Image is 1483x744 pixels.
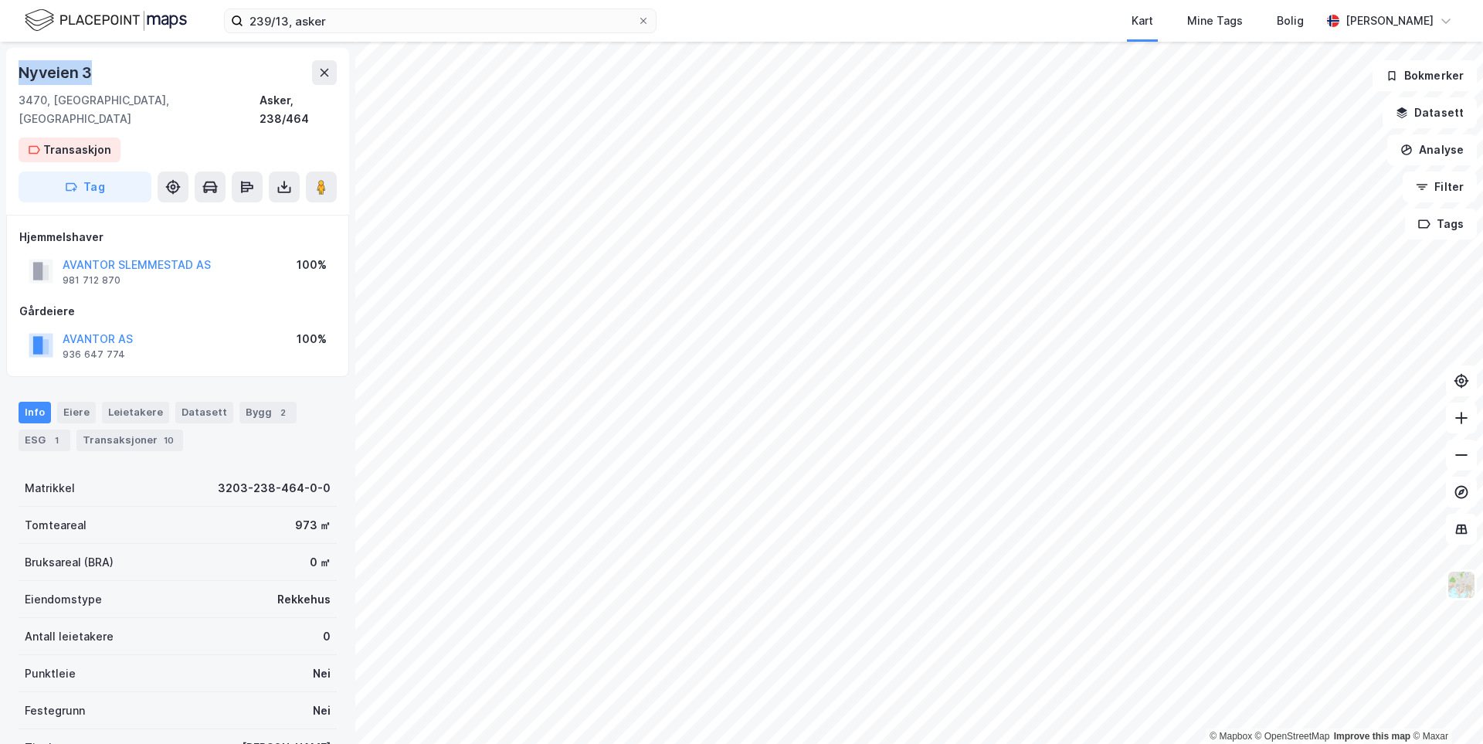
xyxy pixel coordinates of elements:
div: Gårdeiere [19,302,336,321]
div: 2 [275,405,290,420]
div: Datasett [175,402,233,423]
div: Mine Tags [1187,12,1243,30]
button: Datasett [1383,97,1477,128]
div: Rekkehus [277,590,331,609]
div: Punktleie [25,664,76,683]
div: 973 ㎡ [295,516,331,535]
a: OpenStreetMap [1255,731,1330,742]
div: Info [19,402,51,423]
div: 0 ㎡ [310,553,331,572]
div: Transaskjon [43,141,111,159]
a: Improve this map [1334,731,1410,742]
iframe: Chat Widget [1406,670,1483,744]
div: 10 [161,433,177,448]
button: Bokmerker [1373,60,1477,91]
button: Analyse [1387,134,1477,165]
div: Nei [313,664,331,683]
div: 0 [323,627,331,646]
div: 1 [49,433,64,448]
div: Asker, 238/464 [260,91,337,128]
div: Eiere [57,402,96,423]
div: Transaksjoner [76,430,183,451]
div: Kontrollprogram for chat [1406,670,1483,744]
div: 3470, [GEOGRAPHIC_DATA], [GEOGRAPHIC_DATA] [19,91,260,128]
div: 100% [297,256,327,274]
div: Nyveien 3 [19,60,95,85]
div: Hjemmelshaver [19,228,336,246]
div: Kart [1132,12,1153,30]
div: Bolig [1277,12,1304,30]
div: Festegrunn [25,702,85,720]
button: Tag [19,172,151,202]
div: 936 647 774 [63,348,125,361]
button: Filter [1403,172,1477,202]
div: ESG [19,430,70,451]
div: 100% [297,330,327,348]
div: Leietakere [102,402,169,423]
div: Bruksareal (BRA) [25,553,114,572]
input: Søk på adresse, matrikkel, gårdeiere, leietakere eller personer [243,9,637,32]
button: Tags [1405,209,1477,240]
div: Nei [313,702,331,720]
div: Eiendomstype [25,590,102,609]
div: 3203-238-464-0-0 [218,479,331,498]
div: Tomteareal [25,516,87,535]
img: Z [1447,570,1476,600]
div: [PERSON_NAME] [1346,12,1434,30]
div: Antall leietakere [25,627,114,646]
img: logo.f888ab2527a4732fd821a326f86c7f29.svg [25,7,187,34]
div: Matrikkel [25,479,75,498]
div: 981 712 870 [63,274,120,287]
a: Mapbox [1210,731,1252,742]
div: Bygg [239,402,297,423]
